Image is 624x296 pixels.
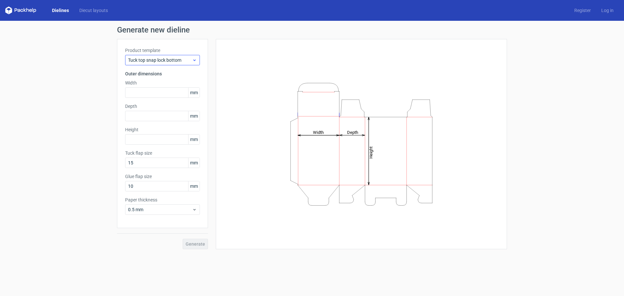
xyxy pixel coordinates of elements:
h1: Generate new dieline [117,26,507,34]
span: mm [188,135,200,144]
tspan: Height [369,146,373,158]
span: mm [188,88,200,97]
tspan: Width [313,130,324,135]
label: Tuck flap size [125,150,200,156]
a: Dielines [47,7,74,14]
span: 0.5 mm [128,206,192,213]
span: mm [188,111,200,121]
a: Diecut layouts [74,7,113,14]
tspan: Depth [347,130,358,135]
a: Log in [596,7,619,14]
label: Height [125,126,200,133]
span: mm [188,158,200,168]
span: mm [188,181,200,191]
label: Glue flap size [125,173,200,180]
label: Depth [125,103,200,109]
label: Paper thickness [125,197,200,203]
label: Product template [125,47,200,54]
label: Width [125,80,200,86]
a: Register [569,7,596,14]
h3: Outer dimensions [125,71,200,77]
span: Tuck top snap lock bottom [128,57,192,63]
